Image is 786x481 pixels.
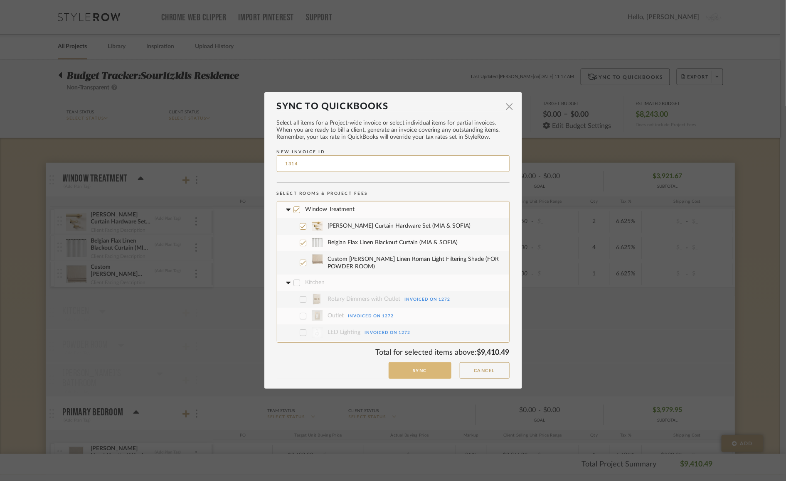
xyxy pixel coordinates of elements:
[328,251,503,275] span: Custom [PERSON_NAME] Linen Roman Light Filtering Shade (FOR POWDER ROOM)
[312,310,323,321] img: b2436d70-94b0-4f6b-b921-63ddd1520fdc_50x50.jpg
[277,155,510,172] input: New Invoice ID
[389,362,451,379] button: Sync
[328,235,503,251] span: Belgian Flax Linen Blackout Curtain (MIA & SOFIA)
[306,280,325,285] span: Kitchen
[348,314,394,318] a: Invoiced on 1272
[328,218,503,235] span: [PERSON_NAME] Curtain Hardware Set (MIA & SOFIA)
[505,97,514,116] span: ×
[405,297,451,302] a: Invoiced on 1272
[312,237,323,248] img: 5e1082a8-1825-4e4a-912a-9a595353caa5_50x50.jpg
[312,221,323,231] img: 4e4808da-f99a-46c8-a6bf-eac68128acd4_50x50.jpg
[328,291,503,308] span: Rotary Dimmers with Outlet
[312,294,323,304] img: 6989688e-37da-45f4-a91f-d3789581f71f_50x50.jpg
[501,98,518,115] button: Close
[306,206,355,212] span: Window Treatment
[365,331,411,335] a: Invoiced on 1272
[277,101,510,112] dialog-header: Sync to QuickBooks
[460,362,510,379] button: Cancel
[477,349,510,356] span: $9,410.49
[277,150,325,154] span: New Invoice ID
[376,348,510,358] div: Total for selected items above:
[277,120,510,141] span: Select all items for a Project-wide invoice or select individual items for partial invoices. When...
[312,254,323,265] img: a9c594f4-04a1-42b3-a5b9-2fa08456507a_50x50.jpg
[277,191,510,197] div: Select Rooms & Project Fees
[328,308,503,324] span: Outlet
[328,324,503,341] span: LED Lighting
